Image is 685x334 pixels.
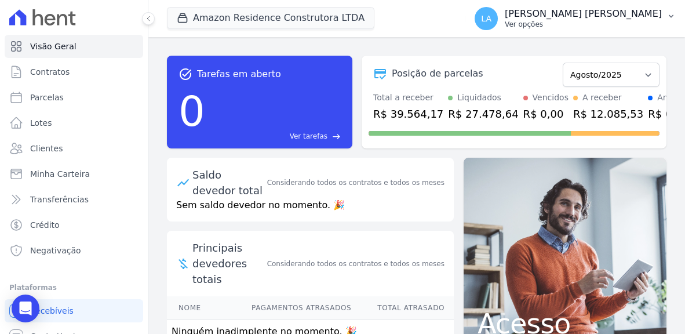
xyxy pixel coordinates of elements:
span: Recebíveis [30,305,74,317]
a: Contratos [5,60,143,83]
div: 0 [178,81,205,141]
span: Minha Carteira [30,168,90,180]
span: Ver tarefas [290,131,327,141]
div: Considerando todos os contratos e todos os meses [267,177,444,188]
span: east [332,132,341,141]
span: Lotes [30,117,52,129]
div: Liquidados [457,92,501,104]
a: Minha Carteira [5,162,143,186]
div: Posição de parcelas [392,67,483,81]
a: Recebíveis [5,299,143,322]
div: Vencidos [533,92,569,104]
a: Negativação [5,239,143,262]
span: task_alt [178,67,192,81]
div: Saldo devedor total [192,167,265,198]
span: Principais devedores totais [192,240,265,287]
span: Visão Geral [30,41,76,52]
a: Lotes [5,111,143,135]
div: R$ 12.085,53 [573,106,643,122]
div: Total a receber [373,92,443,104]
div: R$ 0,00 [523,106,569,122]
div: Open Intercom Messenger [12,295,39,322]
span: Tarefas em aberto [197,67,281,81]
div: A receber [582,92,622,104]
a: Visão Geral [5,35,143,58]
span: Transferências [30,194,89,205]
th: Total Atrasado [352,296,454,320]
span: Clientes [30,143,63,154]
button: LA [PERSON_NAME] [PERSON_NAME] Ver opções [465,2,685,35]
a: Parcelas [5,86,143,109]
a: Crédito [5,213,143,237]
a: Transferências [5,188,143,211]
span: LA [481,14,491,23]
p: [PERSON_NAME] [PERSON_NAME] [505,8,662,20]
span: Considerando todos os contratos e todos os meses [267,259,444,269]
a: Ver tarefas east [210,131,341,141]
button: Amazon Residence Construtora LTDA [167,7,374,29]
span: Negativação [30,245,81,256]
div: R$ 39.564,17 [373,106,443,122]
th: Pagamentos Atrasados [218,296,352,320]
p: Sem saldo devedor no momento. 🎉 [167,198,454,222]
div: R$ 27.478,64 [448,106,518,122]
span: Crédito [30,219,60,231]
span: Parcelas [30,92,64,103]
th: Nome [167,296,218,320]
div: Plataformas [9,281,139,295]
p: Ver opções [505,20,662,29]
span: Contratos [30,66,70,78]
a: Clientes [5,137,143,160]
